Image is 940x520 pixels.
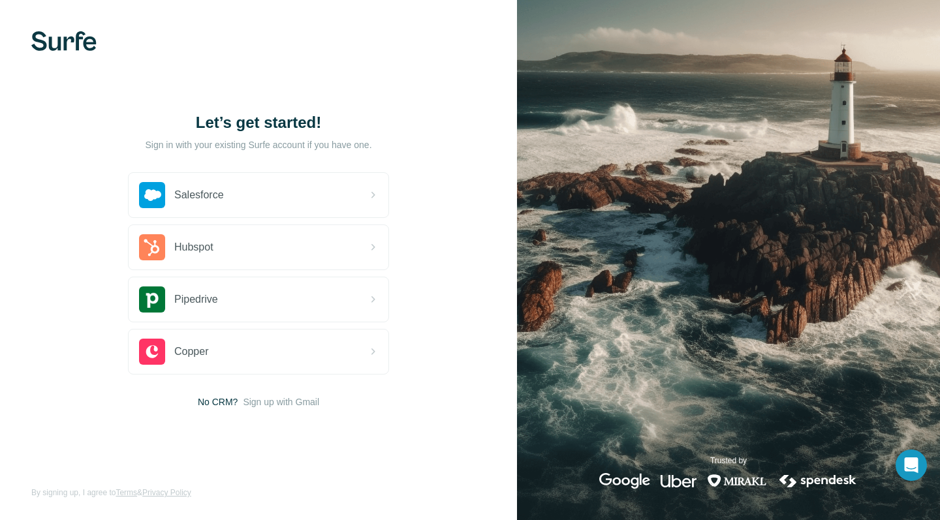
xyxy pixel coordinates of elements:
[777,473,858,489] img: spendesk's logo
[142,488,191,497] a: Privacy Policy
[174,344,208,359] span: Copper
[710,455,747,466] p: Trusted by
[139,339,165,365] img: copper's logo
[198,395,238,408] span: No CRM?
[599,473,650,489] img: google's logo
[145,138,371,151] p: Sign in with your existing Surfe account if you have one.
[31,31,97,51] img: Surfe's logo
[31,487,191,498] span: By signing up, I agree to &
[139,182,165,208] img: salesforce's logo
[128,112,389,133] h1: Let’s get started!
[174,187,224,203] span: Salesforce
[116,488,137,497] a: Terms
[174,292,218,307] span: Pipedrive
[896,450,927,481] div: Open Intercom Messenger
[139,234,165,260] img: hubspot's logo
[139,286,165,313] img: pipedrive's logo
[707,473,767,489] img: mirakl's logo
[661,473,697,489] img: uber's logo
[174,239,213,255] span: Hubspot
[243,395,319,408] button: Sign up with Gmail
